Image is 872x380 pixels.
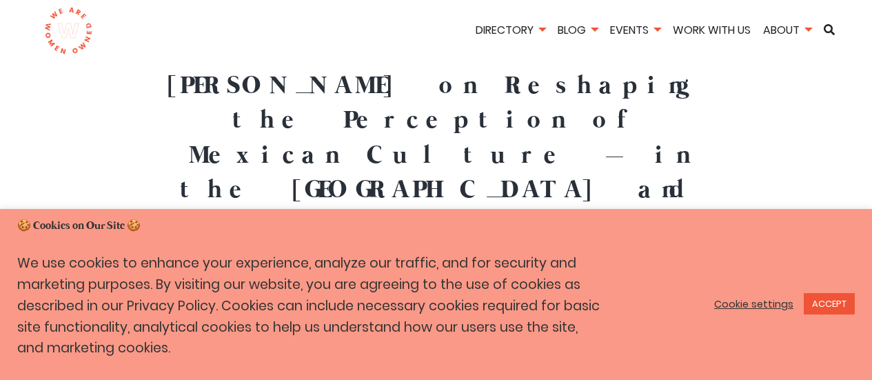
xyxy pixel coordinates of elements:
a: Directory [471,22,550,38]
img: logo [44,7,93,55]
li: Blog [553,21,602,41]
a: Cookie settings [714,298,793,310]
li: About [758,21,816,41]
a: About [758,22,816,38]
a: Work With Us [668,22,756,38]
a: Blog [553,22,602,38]
h1: [PERSON_NAME] on Reshaping the Perception of Mexican Culture – in the [GEOGRAPHIC_DATA] and Aroun... [161,69,712,243]
p: We use cookies to enhance your experience, analyze our traffic, and for security and marketing pu... [17,253,604,359]
a: ACCEPT [804,293,855,314]
li: Events [605,21,665,41]
h5: 🍪 Cookies on Our Site 🍪 [17,219,855,234]
a: Events [605,22,665,38]
li: Directory [471,21,550,41]
a: Search [819,24,840,35]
